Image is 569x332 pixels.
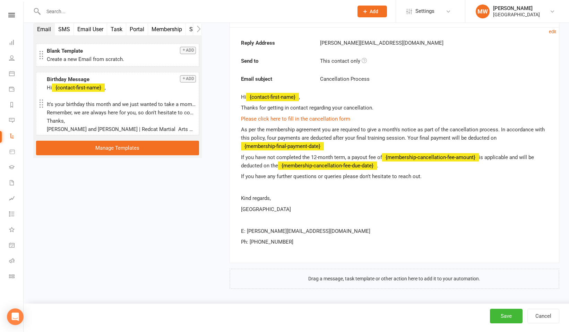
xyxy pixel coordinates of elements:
a: Assessments [9,191,23,207]
button: Membership [148,23,186,35]
a: Calendar [9,67,23,82]
a: Roll call kiosk mode [9,254,23,269]
a: Payments [9,82,23,98]
span: , [105,85,106,91]
p: Ph: [PHONE_NUMBER] [241,238,548,246]
div: [PERSON_NAME] [493,5,540,11]
strong: Send to [236,57,315,65]
p: Hi , [241,93,548,101]
p: Thanks, [47,117,196,125]
input: Search... [41,7,348,16]
div: Open Intercom Messenger [7,308,24,325]
p: As per the membership agreement you are required to give a month's notice as part of the cancella... [241,125,548,150]
button: Task [107,23,126,35]
div: Create a new Email from scratch. [47,55,196,63]
a: Please click here to fill in the cancellation form [241,116,350,122]
a: Class kiosk mode [9,269,23,285]
button: Email User [74,23,107,35]
button: Add [180,75,196,82]
a: Manage Templates [36,141,199,155]
p: [GEOGRAPHIC_DATA] [241,205,548,213]
button: Save [490,309,523,323]
button: SMS [55,23,74,35]
a: Product Sales [9,145,23,160]
p: If you have any further questions or queries please don't hesitate to reach out. [241,172,548,181]
div: Cancellation Process [320,75,548,83]
div: This contact only [315,57,553,65]
strong: Email subject [236,75,315,83]
strong: Reply Address [236,39,315,47]
p: If you have not completed the 12-month term, a payout fee of is applicable and will be deducted o... [241,153,548,170]
a: What's New [9,222,23,238]
a: People [9,51,23,67]
button: Email [34,23,55,35]
button: Portal [126,23,148,35]
p: Kind regards, [241,194,548,202]
p: [PERSON_NAME] and [PERSON_NAME] | Redcat Martial Arts Academy [47,125,196,133]
button: Add [357,6,387,17]
div: [PERSON_NAME][EMAIL_ADDRESS][DOMAIN_NAME] [315,39,553,47]
button: Add [180,47,196,54]
a: Reports [9,98,23,113]
span: Settings [415,3,434,19]
a: Dashboard [9,35,23,51]
span: Add [370,9,378,14]
p: It's your birthday this month and we just wanted to take a moment to wish you all the best from u... [47,100,196,108]
div: Blank Template [47,47,196,55]
p: Thanks for getting in contact regarding your cancellation. [241,104,548,112]
button: Cancel [527,309,559,323]
p: E: [PERSON_NAME][EMAIL_ADDRESS][DOMAIN_NAME] [241,227,548,235]
small: edit [549,29,556,34]
p: Hi [47,84,196,92]
a: General attendance kiosk mode [9,238,23,254]
div: Birthday Message [47,75,196,84]
div: MW [476,5,490,18]
button: Style [186,23,205,35]
p: Remember, we are always here for you, so don't hesitate to come and speak to us when you're in ne... [47,108,196,117]
div: [GEOGRAPHIC_DATA] [493,11,540,18]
